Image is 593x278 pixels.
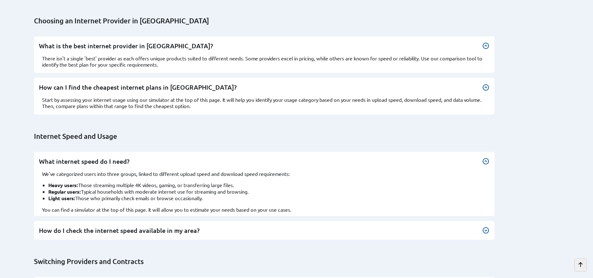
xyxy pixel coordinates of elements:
[48,188,486,195] li: Typical households with moderate internet use for streaming and browsing.
[48,182,486,188] li: Those streaming multiple 4K videos, gaming, or transferring large files.
[42,97,486,109] p: Start by assessing your internet usage using our simulator at the top of this page. It will help ...
[482,227,490,234] img: Button to expand the text
[39,157,490,166] h3: What internet speed do I need?
[34,132,564,141] h2: Internet Speed and Usage
[48,182,78,188] b: Heavy users:
[34,257,564,266] h2: Switching Providers and Contracts
[34,16,564,25] h2: Choosing an Internet Provider in [GEOGRAPHIC_DATA]
[39,83,490,92] h3: How can I find the cheapest internet plans in [GEOGRAPHIC_DATA]?
[42,206,486,213] p: You can find a simulator at the top of this page. It will allow you to estimate your needs based ...
[48,195,486,201] li: Those who primarily check emails or browse occasionally.
[48,195,75,201] b: Light users:
[42,55,486,68] p: There isn't a single 'best' provider as each offers unique products suited to different needs. So...
[42,171,486,177] p: We've categorized users into three groups, linked to different upload speed and download speed re...
[48,188,81,195] b: Regular users:
[39,42,490,50] h3: What is the best internet provider in [GEOGRAPHIC_DATA]?
[39,226,490,235] h3: How do I check the internet speed available in my area?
